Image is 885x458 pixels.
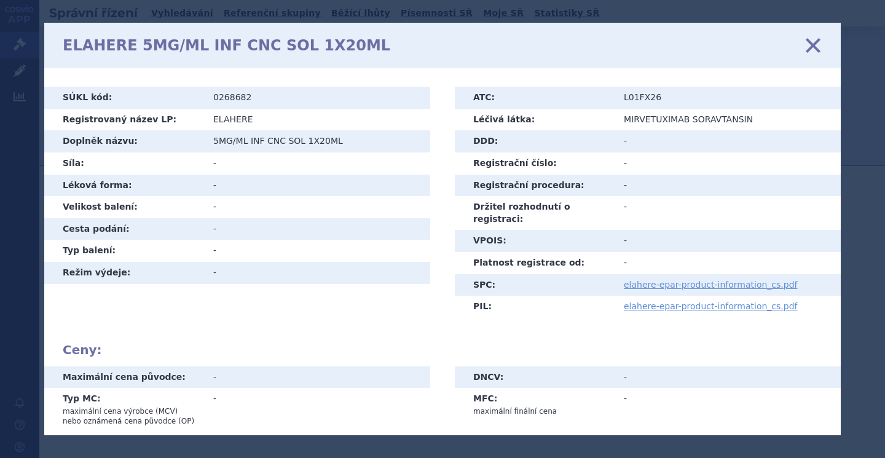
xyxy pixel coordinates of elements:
th: Režim výdeje: [44,262,204,284]
th: Typ balení: [44,240,204,262]
th: VPOIS: [455,230,615,252]
td: - [615,366,841,389]
a: elahere-epar-product-information_cs.pdf [624,280,798,290]
a: elahere-epar-product-information_cs.pdf [624,301,798,311]
th: Registrační procedura: [455,175,615,197]
td: MIRVETUXIMAB SORAVTANSIN [615,109,841,131]
th: MFC: [455,388,615,421]
th: Doplněk názvu: [44,130,204,152]
td: - [615,230,841,252]
th: DNCV: [455,366,615,389]
div: - [213,371,421,384]
th: Cesta podání: [44,218,204,240]
td: - [615,388,841,421]
th: Platnost registrace od: [455,252,615,274]
th: ATC: [455,87,615,109]
h1: ELAHERE 5MG/ML INF CNC SOL 1X20ML [63,37,390,55]
th: Léková forma: [44,175,204,197]
td: - [204,388,430,431]
th: SÚKL kód: [44,87,204,109]
th: DDD: [455,130,615,152]
th: SPC: [455,274,615,296]
th: Registrovaný název LP: [44,109,204,131]
th: Registrační číslo: [455,152,615,175]
td: - [204,152,430,175]
p: maximální cena výrobce (MCV) nebo oznámená cena původce (OP) [63,406,195,426]
a: zavřít [804,36,822,55]
td: - [615,196,841,230]
th: Držitel rozhodnutí o registraci: [455,196,615,230]
td: - [204,175,430,197]
th: Síla: [44,152,204,175]
td: - [204,262,430,284]
td: - [204,218,430,240]
td: - [615,175,841,197]
td: - [615,152,841,175]
th: PIL: [455,296,615,318]
td: ELAHERE [204,109,430,131]
td: - [615,130,841,152]
th: Typ MC: [44,388,204,431]
td: 0268682 [204,87,430,109]
td: - [615,252,841,274]
th: Velikost balení: [44,196,204,218]
td: - [204,196,430,218]
td: 5MG/ML INF CNC SOL 1X20ML [204,130,430,152]
p: maximální finální cena [473,406,605,416]
td: L01FX26 [615,87,841,109]
h2: Ceny: [63,342,822,357]
td: - [204,240,430,262]
th: Maximální cena původce: [44,366,204,389]
th: Léčivá látka: [455,109,615,131]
